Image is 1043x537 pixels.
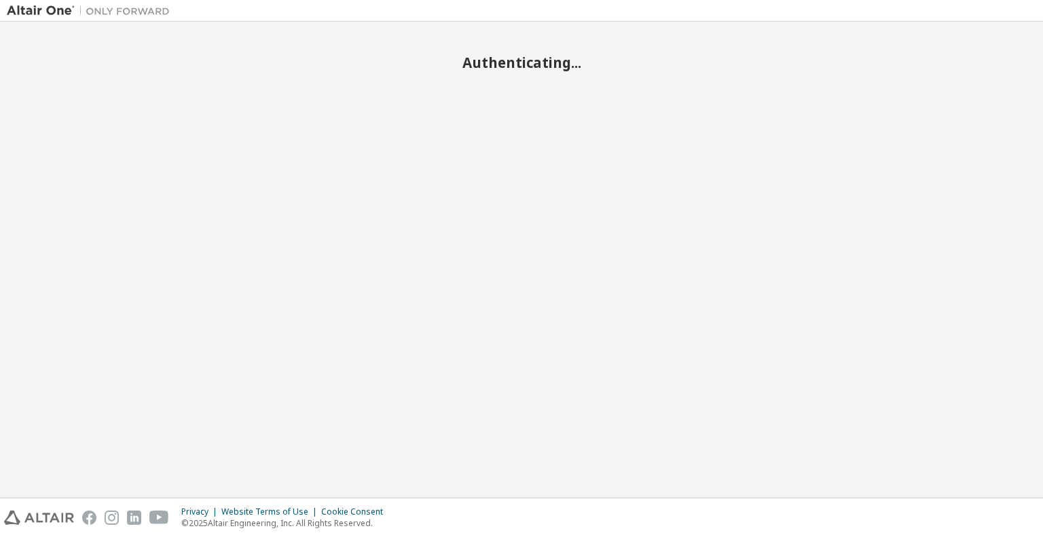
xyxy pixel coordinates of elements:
[181,506,221,517] div: Privacy
[127,511,141,525] img: linkedin.svg
[7,54,1036,71] h2: Authenticating...
[181,517,391,529] p: © 2025 Altair Engineering, Inc. All Rights Reserved.
[105,511,119,525] img: instagram.svg
[4,511,74,525] img: altair_logo.svg
[82,511,96,525] img: facebook.svg
[321,506,391,517] div: Cookie Consent
[221,506,321,517] div: Website Terms of Use
[149,511,169,525] img: youtube.svg
[7,4,177,18] img: Altair One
